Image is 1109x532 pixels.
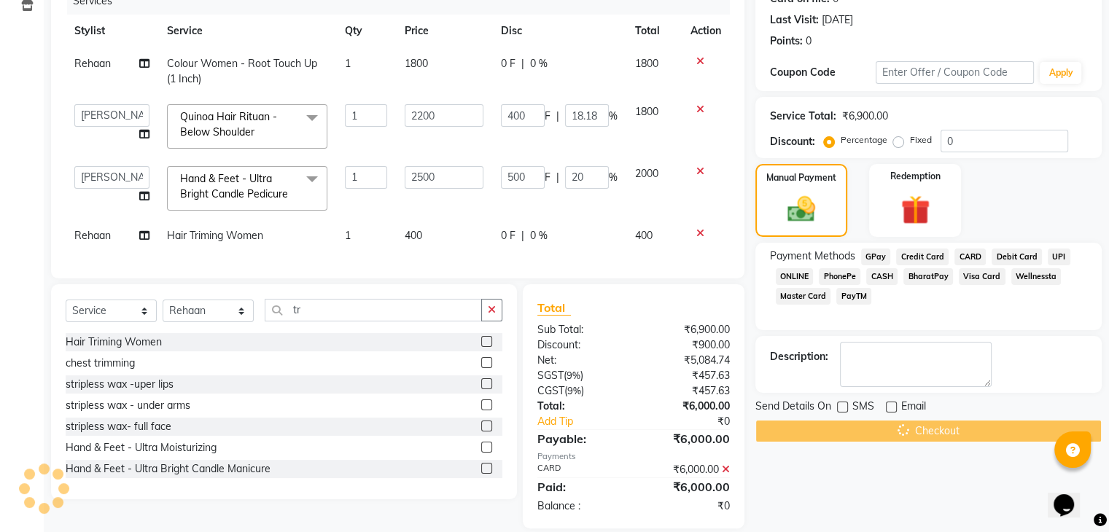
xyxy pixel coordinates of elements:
[158,15,336,47] th: Service
[567,369,580,381] span: 9%
[167,57,317,85] span: Colour Women - Root Touch Up (1 Inch)
[861,249,891,265] span: GPay
[530,228,548,243] span: 0 %
[770,349,828,364] div: Description:
[526,399,634,414] div: Total:
[1048,474,1094,517] iframe: chat widget
[852,399,874,417] span: SMS
[405,229,422,242] span: 400
[836,288,871,305] span: PayTM
[842,109,888,124] div: ₹6,900.00
[167,229,263,242] span: Hair Triming Women
[345,57,351,70] span: 1
[635,229,653,242] span: 400
[992,249,1042,265] span: Debit Card
[567,385,581,396] span: 9%
[634,498,741,514] div: ₹0
[876,61,1035,84] input: Enter Offer / Coupon Code
[634,462,741,477] div: ₹6,000.00
[1048,249,1070,265] span: UPI
[779,193,824,225] img: _cash.svg
[526,337,634,353] div: Discount:
[180,172,288,200] span: Hand & Feet - Ultra Bright Candle Pedicure
[66,398,190,413] div: stripless wax - under arms
[609,170,618,185] span: %
[66,440,217,455] div: Hand & Feet - Ultra Moisturizing
[634,337,741,353] div: ₹900.00
[682,15,730,47] th: Action
[492,15,626,47] th: Disc
[501,56,515,71] span: 0 F
[770,12,819,28] div: Last Visit:
[336,15,396,47] th: Qty
[526,430,634,447] div: Payable:
[634,383,741,399] div: ₹457.63
[66,356,135,371] div: chest trimming
[66,377,174,392] div: stripless wax -uper lips
[521,228,524,243] span: |
[537,384,564,397] span: CGST
[635,57,658,70] span: 1800
[526,322,634,337] div: Sub Total:
[537,450,730,463] div: Payments
[74,57,111,70] span: Rehaan
[890,170,941,183] label: Redemption
[634,430,741,447] div: ₹6,000.00
[770,134,815,149] div: Discount:
[254,125,261,138] a: x
[635,105,658,118] span: 1800
[806,34,812,49] div: 0
[903,268,953,285] span: BharatPay
[526,353,634,368] div: Net:
[521,56,524,71] span: |
[634,353,741,368] div: ₹5,084.74
[526,462,634,477] div: CARD
[755,399,831,417] span: Send Details On
[770,249,855,264] span: Payment Methods
[66,419,171,434] div: stripless wax- full face
[1040,62,1081,84] button: Apply
[526,498,634,514] div: Balance :
[634,399,741,414] div: ₹6,000.00
[776,268,814,285] span: ONLINE
[770,34,803,49] div: Points:
[180,110,277,138] span: Quinoa Hair Rituan - Below Shoulder
[910,133,932,146] label: Fixed
[545,170,550,185] span: F
[66,335,162,350] div: Hair Triming Women
[1011,268,1062,285] span: Wellnessta
[819,268,860,285] span: PhonePe
[954,249,986,265] span: CARD
[66,461,271,477] div: Hand & Feet - Ultra Bright Candle Manicure
[651,414,740,429] div: ₹0
[635,167,658,180] span: 2000
[822,12,853,28] div: [DATE]
[265,299,482,321] input: Search or Scan
[396,15,492,47] th: Price
[959,268,1005,285] span: Visa Card
[501,228,515,243] span: 0 F
[901,399,926,417] span: Email
[556,109,559,124] span: |
[770,109,836,124] div: Service Total:
[776,288,831,305] span: Master Card
[609,109,618,124] span: %
[556,170,559,185] span: |
[345,229,351,242] span: 1
[770,65,876,80] div: Coupon Code
[626,15,682,47] th: Total
[634,322,741,337] div: ₹6,900.00
[841,133,887,146] label: Percentage
[866,268,898,285] span: CASH
[892,192,939,228] img: _gift.svg
[526,478,634,496] div: Paid:
[537,369,564,382] span: SGST
[766,171,836,184] label: Manual Payment
[634,368,741,383] div: ₹457.63
[530,56,548,71] span: 0 %
[405,57,428,70] span: 1800
[526,414,651,429] a: Add Tip
[896,249,949,265] span: Credit Card
[66,15,158,47] th: Stylist
[537,300,571,316] span: Total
